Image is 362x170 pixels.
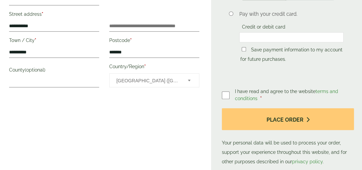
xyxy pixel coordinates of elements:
[35,38,36,43] abbr: required
[239,10,344,18] p: Pay with your credit card.
[222,108,354,166] p: Your personal data will be used to process your order, support your experience throughout this we...
[116,74,179,88] span: United Kingdom (UK)
[144,64,146,69] abbr: required
[109,73,199,87] span: Country/Region
[239,24,288,32] label: Credit or debit card
[241,34,341,40] iframe: Secure card payment input frame
[25,67,45,73] span: (optional)
[42,11,43,17] abbr: required
[235,89,338,101] span: I have read and agree to the website
[222,108,354,130] button: Place order
[292,159,323,164] a: privacy policy
[109,36,199,47] label: Postcode
[260,96,262,101] abbr: required
[130,38,132,43] abbr: required
[9,36,99,47] label: Town / City
[240,47,343,64] label: Save payment information to my account for future purchases.
[9,9,99,21] label: Street address
[9,65,99,77] label: County
[109,62,199,73] label: Country/Region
